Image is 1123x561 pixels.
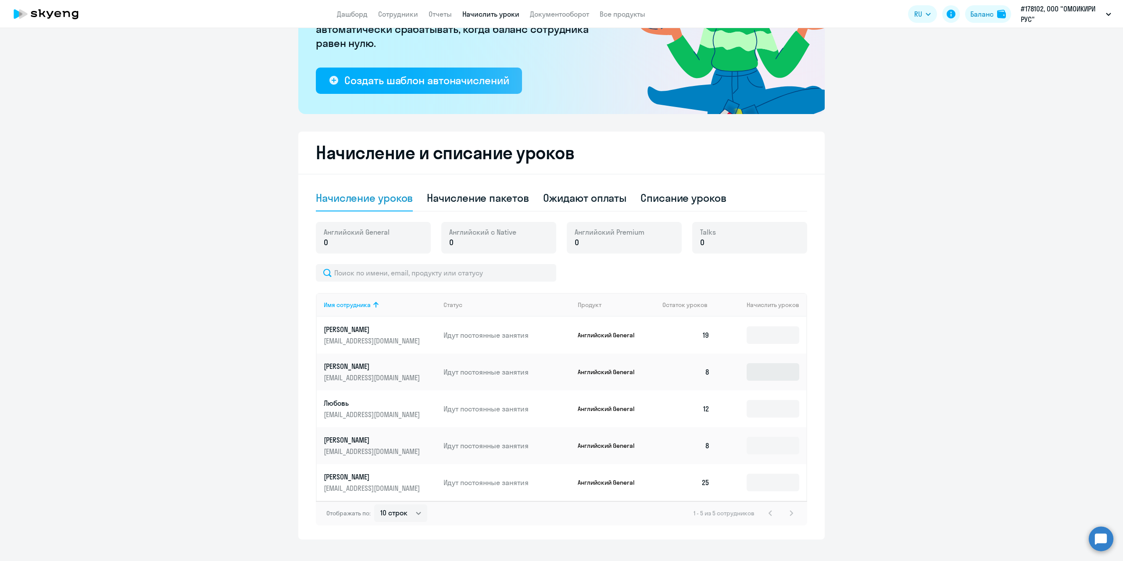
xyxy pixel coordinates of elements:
a: Дашборд [337,10,368,18]
p: [EMAIL_ADDRESS][DOMAIN_NAME] [324,373,422,382]
td: 25 [655,464,717,501]
span: 0 [324,237,328,248]
img: balance [997,10,1006,18]
span: Английский General [324,227,390,237]
p: Английский General [578,331,644,339]
p: Идут постоянные занятия [443,367,571,377]
a: [PERSON_NAME][EMAIL_ADDRESS][DOMAIN_NAME] [324,435,436,456]
td: 8 [655,354,717,390]
a: Документооборот [530,10,589,18]
input: Поиск по имени, email, продукту или статусу [316,264,556,282]
td: 8 [655,427,717,464]
a: [PERSON_NAME][EMAIL_ADDRESS][DOMAIN_NAME] [324,325,436,346]
p: Английский General [578,479,644,486]
a: [PERSON_NAME][EMAIL_ADDRESS][DOMAIN_NAME] [324,361,436,382]
p: Идут постоянные занятия [443,478,571,487]
p: [EMAIL_ADDRESS][DOMAIN_NAME] [324,483,422,493]
p: [PERSON_NAME] [324,435,422,445]
a: Начислить уроки [462,10,519,18]
span: 0 [575,237,579,248]
div: Остаток уроков [662,301,717,309]
td: 12 [655,390,717,427]
span: 1 - 5 из 5 сотрудников [694,509,755,517]
div: Начисление пакетов [427,191,529,205]
button: #178102, ООО "ОМОИКИРИ РУС" [1016,4,1116,25]
div: Имя сотрудника [324,301,371,309]
p: Идут постоянные занятия [443,404,571,414]
span: Английский с Native [449,227,516,237]
th: Начислить уроков [717,293,806,317]
p: [PERSON_NAME] [324,361,422,371]
div: Продукт [578,301,601,309]
h2: Начисление и списание уроков [316,142,807,163]
a: Любовь[EMAIL_ADDRESS][DOMAIN_NAME] [324,398,436,419]
span: 0 [700,237,705,248]
span: Английский Premium [575,227,644,237]
p: [PERSON_NAME] [324,472,422,482]
div: Ожидают оплаты [543,191,627,205]
span: Talks [700,227,716,237]
button: RU [908,5,937,23]
p: [EMAIL_ADDRESS][DOMAIN_NAME] [324,447,422,456]
a: Сотрудники [378,10,418,18]
td: 19 [655,317,717,354]
div: Баланс [970,9,994,19]
p: Идут постоянные занятия [443,330,571,340]
p: [PERSON_NAME] [324,325,422,334]
p: #178102, ООО "ОМОИКИРИ РУС" [1021,4,1102,25]
p: [EMAIL_ADDRESS][DOMAIN_NAME] [324,410,422,419]
p: [EMAIL_ADDRESS][DOMAIN_NAME] [324,336,422,346]
span: 0 [449,237,454,248]
span: Отображать по: [326,509,371,517]
div: Статус [443,301,571,309]
div: Продукт [578,301,656,309]
button: Балансbalance [965,5,1011,23]
span: RU [914,9,922,19]
a: Отчеты [429,10,452,18]
div: Создать шаблон автоначислений [344,73,509,87]
div: Имя сотрудника [324,301,436,309]
div: Списание уроков [640,191,726,205]
p: Английский General [578,442,644,450]
p: Любовь [324,398,422,408]
span: Остаток уроков [662,301,708,309]
p: Идут постоянные занятия [443,441,571,450]
button: Создать шаблон автоначислений [316,68,522,94]
p: Английский General [578,405,644,413]
div: Статус [443,301,462,309]
a: [PERSON_NAME][EMAIL_ADDRESS][DOMAIN_NAME] [324,472,436,493]
a: Все продукты [600,10,645,18]
div: Начисление уроков [316,191,413,205]
p: Английский General [578,368,644,376]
